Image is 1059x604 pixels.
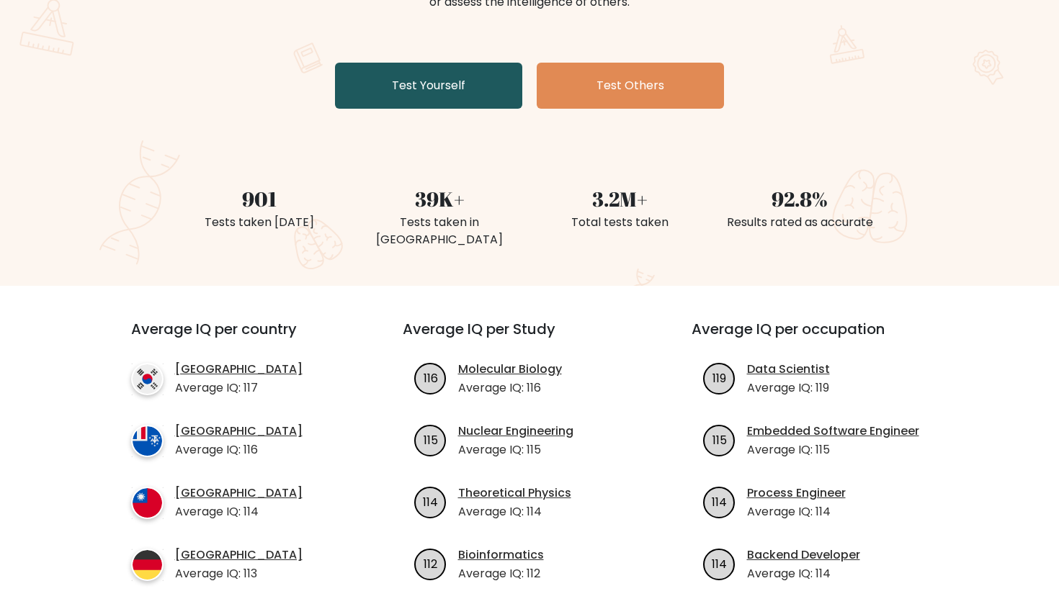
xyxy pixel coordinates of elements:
p: Average IQ: 114 [747,503,846,520]
p: Average IQ: 115 [747,441,919,459]
p: Average IQ: 116 [458,379,562,397]
text: 114 [423,493,438,510]
a: Nuclear Engineering [458,423,573,440]
h3: Average IQ per country [131,320,351,355]
text: 119 [712,369,726,386]
p: Average IQ: 114 [747,565,860,582]
a: Process Engineer [747,484,846,502]
div: Tests taken [DATE] [178,214,341,231]
text: 116 [423,369,437,386]
img: country [131,549,164,581]
div: Results rated as accurate [718,214,881,231]
a: Theoretical Physics [458,484,571,502]
p: Average IQ: 113 [175,565,303,582]
div: 92.8% [718,184,881,214]
text: 115 [423,431,437,448]
h3: Average IQ per occupation [692,320,946,355]
img: country [131,425,164,457]
text: 115 [712,431,726,448]
text: 114 [712,555,727,572]
div: Tests taken in [GEOGRAPHIC_DATA] [358,214,521,248]
a: Bioinformatics [458,546,544,564]
a: [GEOGRAPHIC_DATA] [175,546,303,564]
div: 39K+ [358,184,521,214]
a: Molecular Biology [458,361,562,378]
h3: Average IQ per Study [403,320,657,355]
p: Average IQ: 116 [175,441,303,459]
a: [GEOGRAPHIC_DATA] [175,484,303,502]
div: 901 [178,184,341,214]
a: Test Others [537,63,724,109]
a: Test Yourself [335,63,522,109]
a: Data Scientist [747,361,830,378]
a: [GEOGRAPHIC_DATA] [175,361,303,378]
img: country [131,487,164,519]
p: Average IQ: 115 [458,441,573,459]
a: [GEOGRAPHIC_DATA] [175,423,303,440]
p: Average IQ: 114 [175,503,303,520]
div: 3.2M+ [538,184,701,214]
p: Average IQ: 119 [747,379,830,397]
a: Embedded Software Engineer [747,423,919,440]
p: Average IQ: 117 [175,379,303,397]
text: 114 [712,493,727,510]
a: Backend Developer [747,546,860,564]
img: country [131,363,164,395]
p: Average IQ: 114 [458,503,571,520]
div: Total tests taken [538,214,701,231]
p: Average IQ: 112 [458,565,544,582]
text: 112 [424,555,437,572]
